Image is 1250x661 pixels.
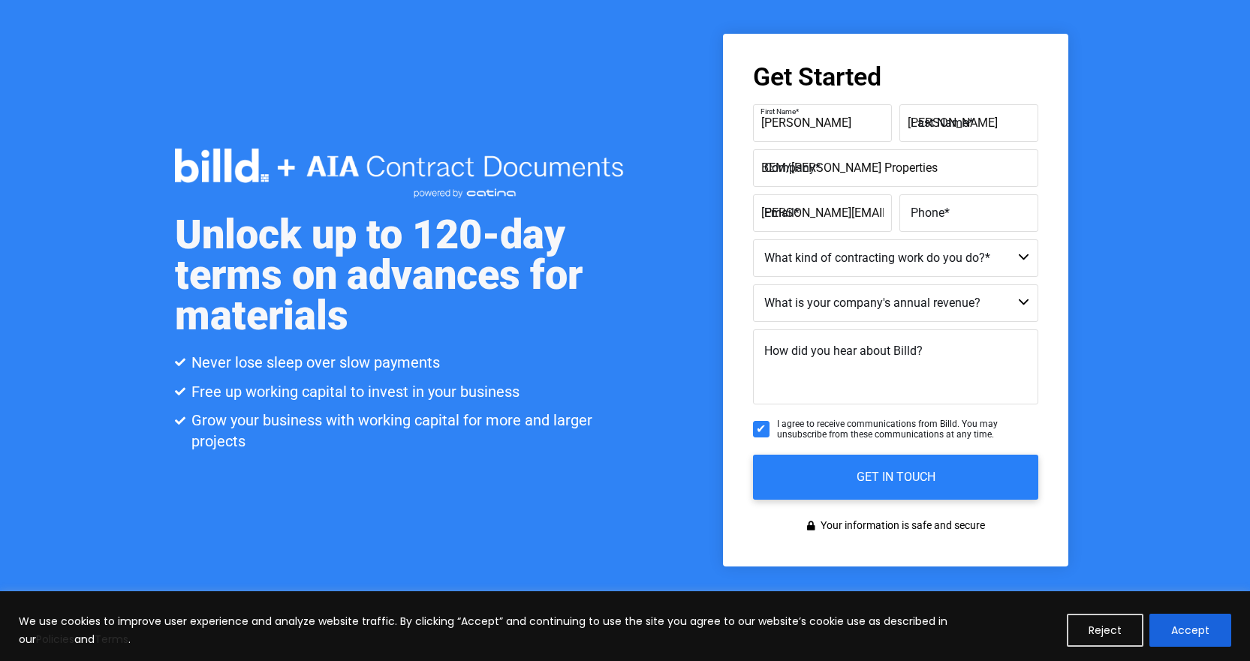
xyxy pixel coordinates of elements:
[753,455,1038,500] input: GET IN TOUCH
[1149,614,1231,647] button: Accept
[753,421,770,437] input: I agree to receive communications from Billd. You may unsubscribe from these communications at an...
[19,612,1056,648] p: We use cookies to improve user experience and analyze website traffic. By clicking “Accept” and c...
[764,205,794,219] span: Email
[188,381,520,402] span: Free up working capital to invest in your business
[1067,614,1143,647] button: Reject
[764,344,923,358] span: How did you hear about Billd?
[95,632,128,647] a: Terms
[777,419,1038,440] span: I agree to receive communications from Billd. You may unsubscribe from these communications at an...
[764,160,815,174] span: Company
[817,515,985,536] span: Your information is safe and secure
[911,205,944,219] span: Phone
[188,410,625,452] span: Grow your business with working capital for more and larger projects
[753,64,1038,89] h3: Get Started
[188,352,440,373] span: Never lose sleep over slow payments
[175,215,625,336] h1: Unlock up to 120-day terms on advances for materials
[911,115,968,129] span: Last Name
[761,107,796,115] span: First Name
[36,632,74,647] a: Policies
